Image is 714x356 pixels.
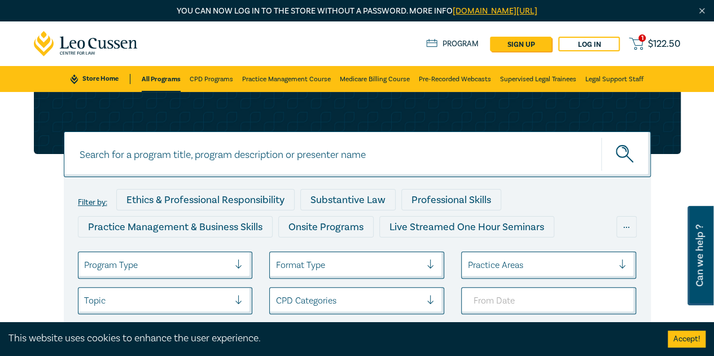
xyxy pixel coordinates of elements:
div: This website uses cookies to enhance the user experience. [8,331,651,346]
div: ... [616,216,637,238]
input: select [275,259,278,271]
div: Onsite Programs [278,216,374,238]
input: select [467,259,470,271]
input: select [84,295,86,307]
a: Legal Support Staff [585,66,643,92]
div: Professional Skills [401,189,501,210]
div: Live Streamed One Hour Seminars [379,216,554,238]
a: Program [426,39,479,49]
input: select [84,259,86,271]
div: Substantive Law [300,189,396,210]
a: Pre-Recorded Webcasts [419,66,491,92]
a: Log in [558,37,620,51]
input: select [275,295,278,307]
p: You can now log in to the store without a password. More info [34,5,681,17]
a: All Programs [142,66,181,92]
span: $ 122.50 [648,39,681,49]
a: Store Home [71,74,130,84]
img: Close [697,6,707,16]
a: Supervised Legal Trainees [500,66,576,92]
a: sign up [490,37,551,51]
button: Accept cookies [668,331,706,348]
input: Search for a program title, program description or presenter name [64,131,651,177]
div: Live Streamed Conferences and Intensives [78,243,291,265]
a: Practice Management Course [242,66,331,92]
div: Practice Management & Business Skills [78,216,273,238]
input: From Date [461,287,636,314]
div: Live Streamed Practical Workshops [296,243,475,265]
span: 1 [638,34,646,42]
label: Filter by: [78,198,107,207]
a: [DOMAIN_NAME][URL] [453,6,537,16]
a: Medicare Billing Course [340,66,410,92]
span: Can we help ? [694,213,705,298]
div: Ethics & Professional Responsibility [116,189,295,210]
a: CPD Programs [190,66,233,92]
